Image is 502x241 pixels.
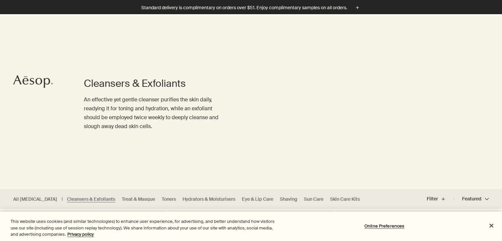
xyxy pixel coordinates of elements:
[141,4,361,12] button: Standard delivery is complimentary on orders over $51. Enjoy complimentary samples on all orders.
[122,196,155,202] a: Treat & Masque
[11,218,276,238] div: This website uses cookies (and similar technologies) to enhance user experience, for advertising,...
[484,218,499,233] button: Close
[84,77,225,90] h1: Cleansers & Exfoliants
[280,196,297,202] a: Shaving
[13,75,53,88] svg: Aesop
[304,196,323,202] a: Sun Care
[12,73,54,91] a: Aesop
[13,196,57,202] a: All [MEDICAL_DATA]
[364,219,405,232] button: Online Preferences, Opens the preference center dialog
[67,196,115,202] a: Cleansers & Exfoliants
[141,4,347,11] p: Standard delivery is complimentary on orders over $51. Enjoy complimentary samples on all orders.
[162,196,176,202] a: Toners
[183,196,235,202] a: Hydrators & Moisturisers
[84,95,225,131] p: An effective yet gentle cleanser purifies the skin daily, readying it for toning and hydration, w...
[330,196,360,202] a: Skin Care Kits
[427,191,454,207] button: Filter
[67,231,94,237] a: More information about your privacy, opens in a new tab
[454,191,489,207] button: Featured
[242,196,273,202] a: Eye & Lip Care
